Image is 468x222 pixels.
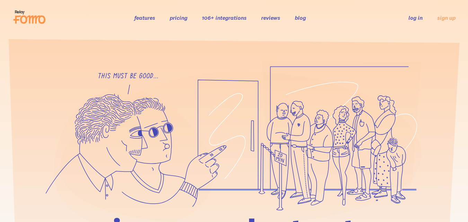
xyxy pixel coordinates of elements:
a: sign up [437,14,456,21]
a: pricing [170,14,187,21]
a: log in [408,14,423,21]
a: reviews [261,14,280,21]
a: 106+ integrations [202,14,247,21]
a: features [134,14,155,21]
a: blog [295,14,306,21]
